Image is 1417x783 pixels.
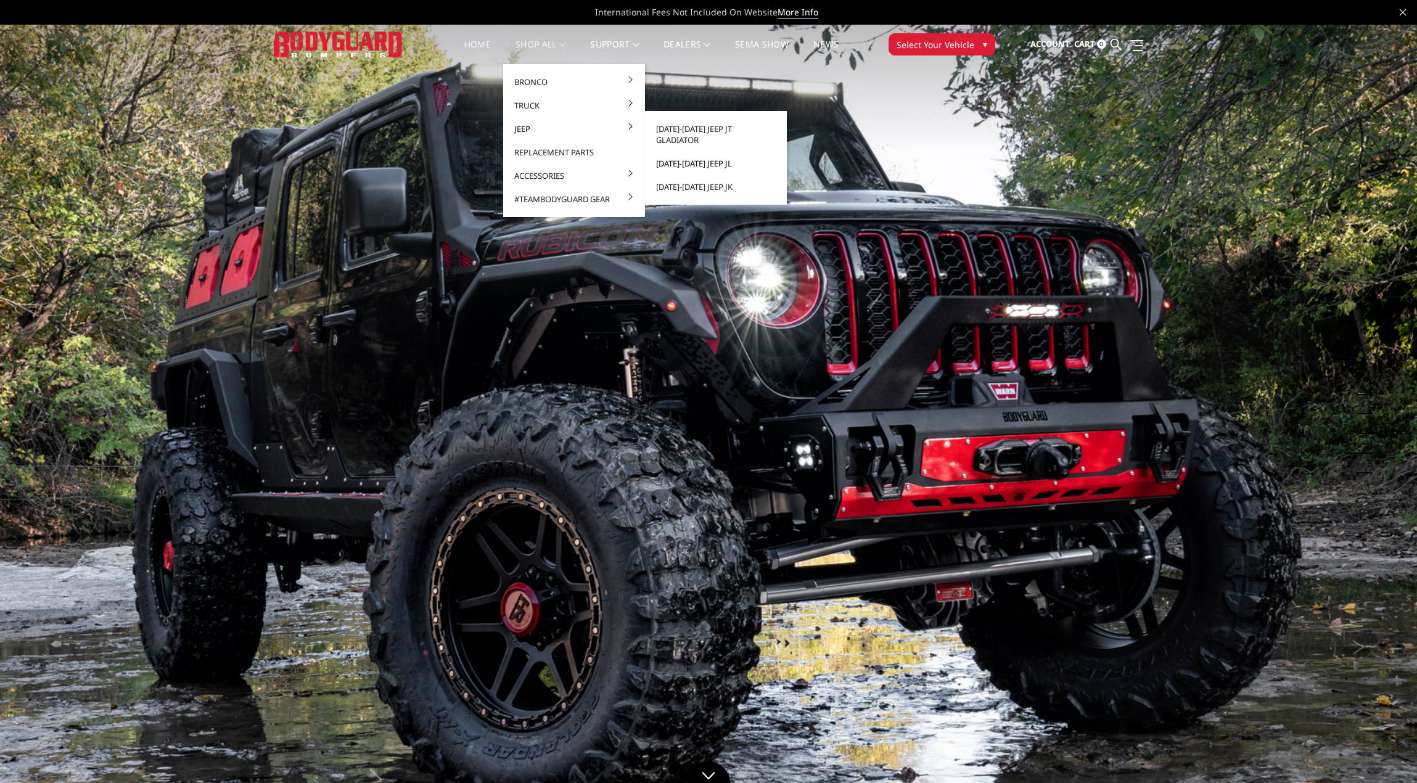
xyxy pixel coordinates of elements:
[1360,454,1373,473] button: 5 of 5
[508,117,640,141] a: Jeep
[650,175,782,199] a: [DATE]-[DATE] Jeep JK
[650,152,782,175] a: [DATE]-[DATE] Jeep JL
[464,40,491,64] a: Home
[508,187,640,211] a: #TeamBodyguard Gear
[508,141,640,164] a: Replacement Parts
[897,38,974,51] span: Select Your Vehicle
[650,117,782,152] a: [DATE]-[DATE] Jeep JT Gladiator
[274,31,403,57] img: BODYGUARD BUMPERS
[515,40,565,64] a: shop all
[1097,39,1106,49] span: 0
[590,40,639,64] a: Support
[508,164,640,187] a: Accessories
[1030,38,1070,49] span: Account
[1355,724,1417,783] iframe: Chat Widget
[687,761,730,783] a: Click to Down
[1074,38,1095,49] span: Cart
[813,40,839,64] a: News
[1030,28,1070,61] a: Account
[735,40,789,64] a: SEMA Show
[508,70,640,94] a: Bronco
[1360,415,1373,435] button: 3 of 5
[778,6,818,18] a: More Info
[1360,435,1373,454] button: 4 of 5
[1074,28,1106,61] a: Cart 0
[1360,395,1373,415] button: 2 of 5
[983,38,987,51] span: ▾
[663,40,710,64] a: Dealers
[889,33,995,55] button: Select Your Vehicle
[1360,375,1373,395] button: 1 of 5
[508,94,640,117] a: Truck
